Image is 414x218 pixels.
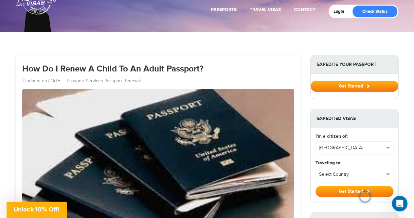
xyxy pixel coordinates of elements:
span: [GEOGRAPHIC_DATA] [319,145,384,151]
strong: Expedited Visas [311,109,398,128]
iframe: Intercom live chat [392,196,407,211]
a: Travel Visas [250,7,281,12]
a: Passports [211,7,237,12]
a: Get Started [311,83,398,89]
button: Get Started [315,186,393,197]
a: Login [333,9,349,14]
h1: How Do I Renew A Child To An Adult Passport? [22,65,294,74]
a: Contact [294,7,315,12]
a: Check Status [352,6,397,17]
strong: Expedite Your Passport [311,55,398,74]
span: Unlock 10% Off! [14,206,60,213]
button: [GEOGRAPHIC_DATA] [316,142,393,154]
a: Passport Services [67,78,103,85]
a: Passport Renewal [104,78,141,85]
label: Traveling to: [315,159,341,166]
button: Get Started [311,81,398,92]
div: Unlock 10% Off! [7,202,67,218]
span: Select Country [319,171,384,178]
li: Updated on [DATE] [23,78,65,85]
label: I'm a citizen of: [315,133,348,140]
button: Select Country [316,168,393,181]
